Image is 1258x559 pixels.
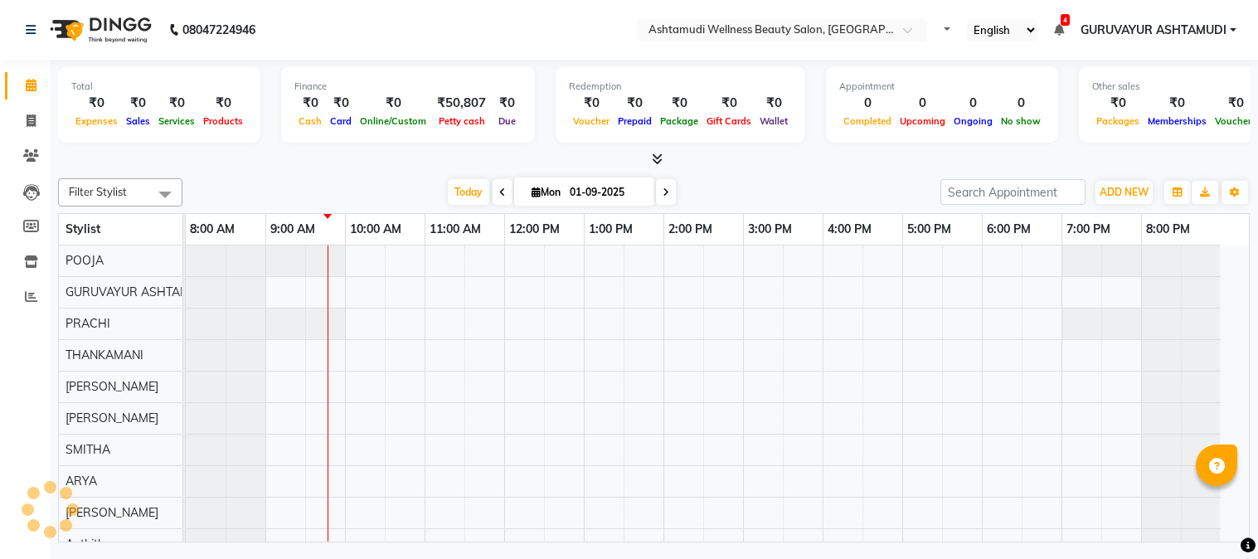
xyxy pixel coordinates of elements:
span: [PERSON_NAME] [66,411,158,425]
input: Search Appointment [940,179,1086,205]
a: 9:00 AM [266,217,319,241]
div: 0 [950,94,997,113]
div: ₹0 [656,94,702,113]
span: Online/Custom [356,115,430,127]
div: ₹0 [614,94,656,113]
span: POOJA [66,253,104,268]
span: Services [154,115,199,127]
span: Petty cash [435,115,489,127]
span: Card [326,115,356,127]
div: ₹0 [326,94,356,113]
img: logo [42,7,156,53]
button: ADD NEW [1095,181,1153,204]
span: Package [656,115,702,127]
a: 12:00 PM [505,217,564,241]
div: Total [71,80,247,94]
div: ₹0 [702,94,755,113]
div: ₹0 [755,94,792,113]
div: ₹0 [1092,94,1144,113]
a: 3:00 PM [744,217,796,241]
div: ₹0 [356,94,430,113]
div: Appointment [839,80,1045,94]
a: 5:00 PM [903,217,955,241]
span: [PERSON_NAME] [66,505,158,520]
span: Packages [1092,115,1144,127]
a: 8:00 PM [1142,217,1194,241]
a: 1:00 PM [585,217,637,241]
span: Prepaid [614,115,656,127]
a: 6:00 PM [983,217,1035,241]
div: ₹50,807 [430,94,493,113]
span: Aathithya [66,537,117,552]
a: 11:00 AM [425,217,485,241]
div: Redemption [569,80,792,94]
a: 4:00 PM [823,217,876,241]
div: ₹0 [569,94,614,113]
span: ADD NEW [1100,186,1149,198]
div: Finance [294,80,522,94]
span: Ongoing [950,115,997,127]
span: Upcoming [896,115,950,127]
div: 0 [896,94,950,113]
span: [PERSON_NAME] [66,379,158,394]
a: 10:00 AM [346,217,406,241]
span: THANKAMANI [66,348,143,362]
div: ₹0 [71,94,122,113]
span: Filter Stylist [69,185,127,198]
span: GURUVAYUR ASHTAMUDI [1081,22,1226,39]
span: ARYA [66,474,97,489]
span: GURUVAYUR ASHTAMUDI [66,284,210,299]
span: Completed [839,115,896,127]
div: ₹0 [199,94,247,113]
div: 0 [997,94,1045,113]
div: 0 [839,94,896,113]
span: Due [494,115,520,127]
span: Sales [122,115,154,127]
span: Gift Cards [702,115,755,127]
span: Wallet [755,115,792,127]
a: 2:00 PM [664,217,716,241]
span: Memberships [1144,115,1211,127]
div: ₹0 [294,94,326,113]
input: 2025-09-01 [565,180,648,205]
div: ₹0 [493,94,522,113]
span: Voucher [569,115,614,127]
a: 4 [1054,22,1064,37]
a: 8:00 AM [186,217,239,241]
div: ₹0 [122,94,154,113]
span: SMITHA [66,442,110,457]
span: PRACHI [66,316,110,331]
span: Today [448,179,489,205]
div: ₹0 [154,94,199,113]
span: Cash [294,115,326,127]
span: Expenses [71,115,122,127]
span: Mon [527,186,565,198]
b: 08047224946 [182,7,255,53]
span: Stylist [66,221,100,236]
span: No show [997,115,1045,127]
a: 7:00 PM [1062,217,1115,241]
span: 4 [1061,14,1070,26]
div: ₹0 [1144,94,1211,113]
span: Products [199,115,247,127]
